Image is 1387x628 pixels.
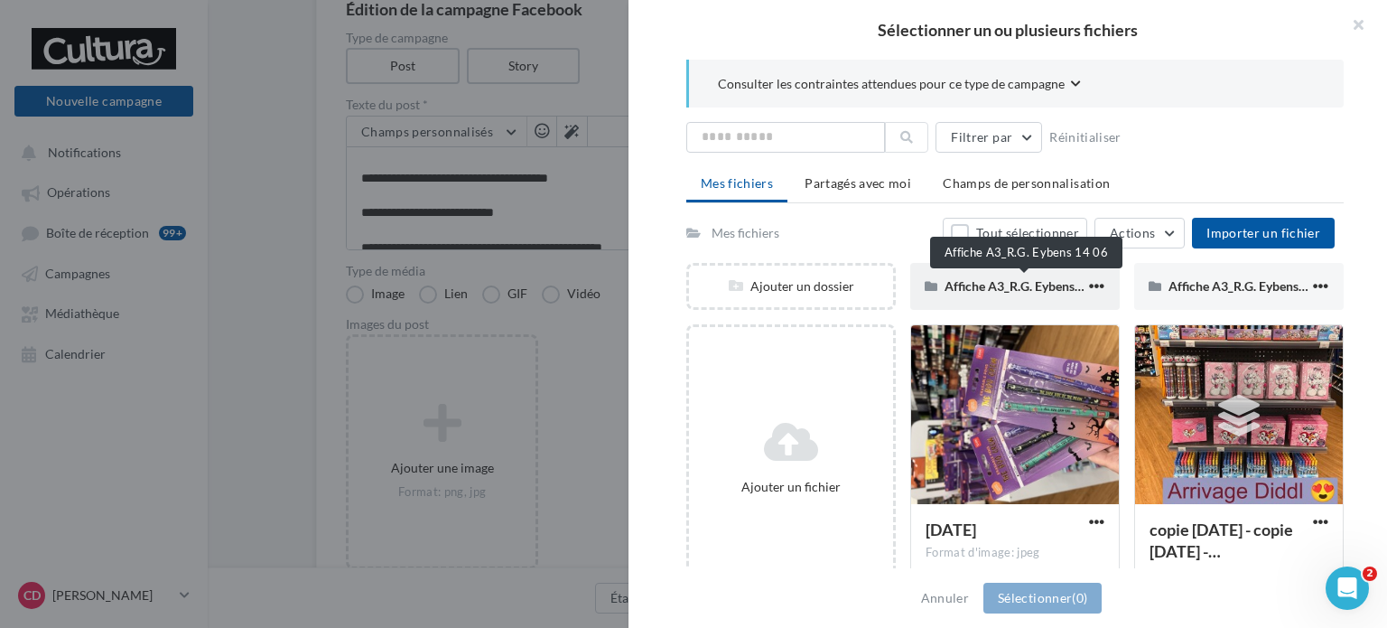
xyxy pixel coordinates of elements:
[1042,127,1129,148] button: Réinitialiser
[689,277,893,295] div: Ajouter un dossier
[718,74,1081,97] button: Consulter les contraintes attendues pour ce type de campagne
[936,122,1042,153] button: Filtrer par
[1192,218,1335,248] button: Importer un fichier
[945,278,1109,294] span: Affiche A3_R.G. Eybens 14 06
[1363,567,1377,581] span: 2
[926,545,1104,561] div: Format d'image: jpeg
[1110,225,1155,240] span: Actions
[1168,278,1333,294] span: Affiche A3_R.G. Eybens 14 06
[1326,567,1369,610] iframe: Intercom live chat
[926,520,976,539] span: Halloween
[701,175,773,191] span: Mes fichiers
[657,22,1358,38] h2: Sélectionner un ou plusieurs fichiers
[943,218,1087,248] button: Tout sélectionner
[983,583,1102,614] button: Sélectionner(0)
[712,224,779,242] div: Mes fichiers
[718,75,1065,93] span: Consulter les contraintes attendues pour ce type de campagne
[914,587,976,609] button: Annuler
[1206,225,1320,240] span: Importer un fichier
[1150,567,1328,583] div: Format d'image: jpeg
[1094,218,1185,248] button: Actions
[1150,520,1293,561] span: copie 08-10-2025 - copie 08-10-2025 - diddl arrivage
[696,478,886,496] div: Ajouter un fichier
[943,175,1110,191] span: Champs de personnalisation
[930,237,1122,268] div: Affiche A3_R.G. Eybens 14 06
[1072,590,1087,605] span: (0)
[805,175,911,191] span: Partagés avec moi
